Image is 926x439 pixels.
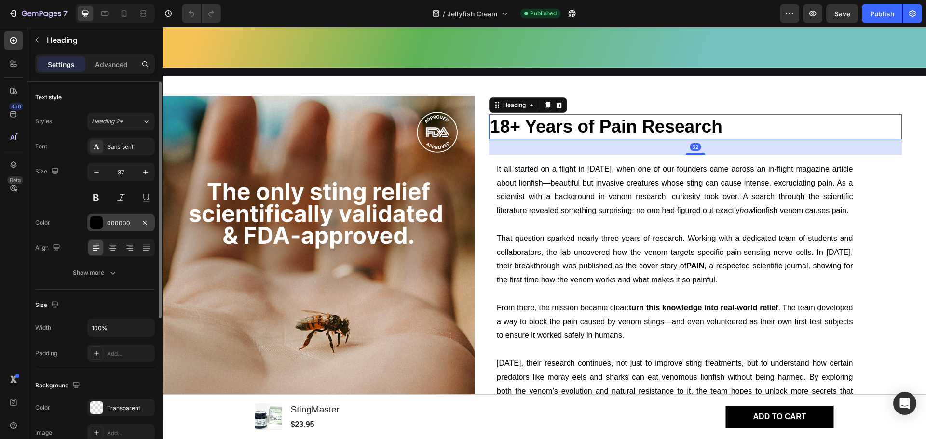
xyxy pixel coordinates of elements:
[577,179,591,187] i: how
[35,165,61,178] div: Size
[35,142,47,151] div: Font
[107,404,152,412] div: Transparent
[524,235,542,243] strong: PAIN
[334,205,690,260] p: That question sparked nearly three years of research. Working with a dedicated team of students a...
[443,9,445,19] span: /
[107,429,152,438] div: Add...
[35,403,50,412] div: Color
[528,116,538,124] div: 32
[7,176,23,184] div: Beta
[591,385,644,395] p: Add to cart
[47,34,151,46] p: Heading
[35,264,155,281] button: Show more
[35,428,52,437] div: Image
[35,93,62,102] div: Text style
[95,59,128,69] p: Advanced
[163,27,926,439] iframe: Design area
[327,87,739,112] h3: 18+ Years of Pain Research
[182,4,221,23] div: Undo/Redo
[35,323,51,332] div: Width
[87,113,155,130] button: Heading 2*
[88,319,154,336] input: Auto
[334,135,690,191] p: It all started on a flight in [DATE], when one of our founders came across an in-flight magazine ...
[466,277,615,285] strong: turn this knowledge into real-world relief
[826,4,858,23] button: Save
[4,4,72,23] button: 7
[563,379,671,401] a: Add to cart
[35,241,62,254] div: Align
[35,379,82,392] div: Background
[334,330,690,385] p: [DATE], their research continues, not just to improve sting treatments, but to understand how cer...
[35,117,52,126] div: Styles
[107,349,152,358] div: Add...
[63,8,68,19] p: 7
[862,4,902,23] button: Publish
[9,103,23,110] div: 450
[870,9,894,19] div: Publish
[834,10,850,18] span: Save
[334,274,690,316] p: From there, the mission became clear: . The team developed a way to block the pain caused by veno...
[48,59,75,69] p: Settings
[107,219,135,227] div: 000000
[35,349,57,358] div: Padding
[893,392,916,415] div: Open Intercom Messenger
[339,74,365,82] div: Heading
[447,9,497,19] span: Jellyfish Cream
[107,143,152,151] div: Sans-serif
[35,299,61,312] div: Size
[92,117,123,126] span: Heading 2*
[73,268,118,278] div: Show more
[35,218,50,227] div: Color
[530,9,557,18] span: Published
